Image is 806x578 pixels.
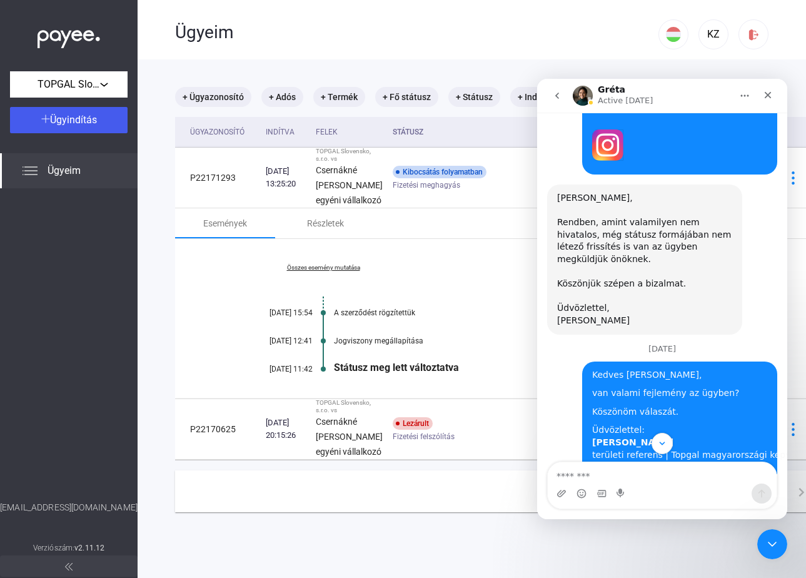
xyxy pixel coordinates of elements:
[238,365,313,373] div: [DATE] 11:42
[238,337,313,345] div: [DATE] 12:41
[703,27,724,42] div: KZ
[393,166,486,178] div: Kibocsátás folyamatban
[388,117,597,148] th: Státusz
[190,124,256,139] div: Ügyazonosító
[393,417,433,430] div: Lezárult
[23,163,38,178] img: list.svg
[175,87,251,107] mat-chip: + Ügyazonosító
[747,28,760,41] img: logout-red
[10,71,128,98] button: TOPGAL Slovensko, s.r.o.
[787,171,800,185] img: more-blue
[393,429,455,444] span: Fizetési felszólítás
[393,178,460,193] span: Fizetési meghagyás
[50,114,97,126] span: Ügyindítás
[537,79,787,519] iframe: Intercom live chat
[48,163,81,178] span: Ügyeim
[738,19,768,49] button: logout-red
[787,423,800,436] img: more-blue
[316,417,383,457] strong: Csernákné [PERSON_NAME] egyéni vállalkozó
[175,399,261,460] td: P22170625
[175,148,261,208] td: P22171293
[74,544,104,552] strong: v2.11.12
[190,124,244,139] div: Ügyazonosító
[757,529,787,559] iframe: Intercom live chat
[658,19,688,49] button: HU
[334,337,758,345] div: Jogviszony megállapítása
[266,165,306,190] div: [DATE] 13:25:20
[65,563,73,570] img: arrow-double-left-grey.svg
[38,23,100,49] img: white-payee-white-dot.svg
[238,264,409,271] a: Összes esemény mutatása
[175,22,658,43] div: Ügyeim
[666,27,681,42] img: HU
[38,77,100,92] span: TOPGAL Slovensko, s.r.o.
[316,399,383,414] div: TOPGAL Slovensko, s.r.o. vs
[698,19,728,49] button: KZ
[334,362,758,373] div: Státusz meg lett változtatva
[316,124,383,139] div: Felek
[316,124,338,139] div: Felek
[203,216,247,231] div: Események
[510,87,592,107] mat-chip: + Indítás dátuma
[307,216,344,231] div: Részletek
[41,114,50,123] img: plus-white.svg
[266,124,295,139] div: Indítva
[316,148,383,163] div: TOPGAL Slovensko, s.r.o. vs
[334,308,758,317] div: A szerződést rögzítettük
[375,87,438,107] mat-chip: + Fő státusz
[313,87,365,107] mat-chip: + Termék
[10,107,128,133] button: Ügyindítás
[238,308,313,317] div: [DATE] 15:54
[316,165,383,205] strong: Csernákné [PERSON_NAME] egyéni vállalkozó
[780,416,806,442] button: more-blue
[261,87,303,107] mat-chip: + Adós
[448,87,500,107] mat-chip: + Státusz
[266,417,306,442] div: [DATE] 20:15:26
[266,124,306,139] div: Indítva
[780,165,806,191] button: more-blue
